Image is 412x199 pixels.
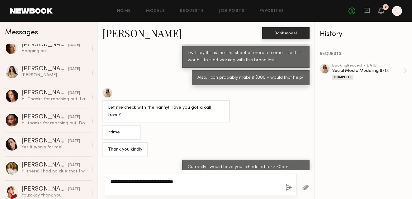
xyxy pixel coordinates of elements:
span: Messages [5,29,38,36]
div: [PERSON_NAME] [21,186,68,192]
div: 2 [385,6,387,9]
div: [PERSON_NAME] [21,90,68,96]
div: You: okay thank you! [21,192,88,198]
div: booking Request • [DATE] [332,64,403,68]
div: Hi there! I had no clue that I was signed out of this app so I ended up missing a ton of messages... [21,168,88,174]
div: Yes it works for me! [21,144,88,150]
div: Also, I can probably make it $300 - would that help? [197,74,304,82]
div: [PERSON_NAME] [21,42,68,48]
div: I will say this is the first shoot of more to come - so if it's worth it to start working with th... [188,50,304,64]
a: [PERSON_NAME] [102,26,182,40]
a: Models [146,9,165,13]
div: Hi! Thanks for reaching out. I am available that day! [21,96,88,102]
a: Book model [262,30,310,35]
div: [DATE] [68,66,80,72]
div: [DATE] [68,114,80,120]
div: [DATE] [68,162,80,168]
div: [DATE] [68,90,80,96]
div: History [320,31,407,38]
div: [DATE] [68,42,80,48]
div: Let me check with the nanny! Have you got a call town? [108,104,224,119]
div: [PERSON_NAME] [21,162,68,168]
div: [DATE] [68,187,80,192]
div: [DATE] [68,138,80,144]
button: Book model [262,27,310,39]
div: Thank you kindly [108,146,142,153]
div: Social Media Modeling 8/14 [332,68,403,74]
div: Complete [332,75,353,80]
a: bookingRequest •[DATE]Social Media Modeling 8/14Complete [332,64,407,80]
a: Home [117,9,131,13]
div: *time [108,129,135,136]
a: Requests [180,9,204,13]
div: [PERSON_NAME] [21,72,88,78]
div: [PERSON_NAME] [21,114,68,120]
a: Favorites [260,9,284,13]
div: Hopping on! [21,48,88,54]
div: Currently I would have you scheduled for 3:30pm-5:30pm - however, I can easily move these to earl... [188,164,304,185]
div: [PERSON_NAME] [21,138,68,144]
a: A [392,6,402,16]
div: REQUESTS [320,52,407,56]
div: Hi, thanks for reaching out. Do you have the time frame? [21,120,88,126]
div: [PERSON_NAME] [21,66,68,72]
a: Job Posts [219,9,245,13]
